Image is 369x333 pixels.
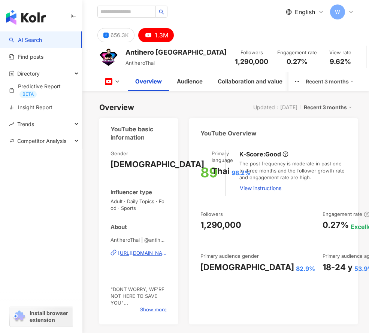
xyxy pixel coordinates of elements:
span: AntiheroThai [125,60,155,66]
button: 656.3K [97,28,134,42]
div: 0.27% [323,219,349,231]
div: YouTube Overview [200,129,257,137]
div: Collaboration and value [218,77,282,86]
div: 82.9% [296,265,315,273]
div: 1.3M [155,30,168,40]
a: Insight Report [9,104,52,111]
div: Followers [200,211,223,217]
div: 656.3K [111,30,128,40]
button: 1.3M [138,28,174,42]
div: 1,290,000 [200,219,241,231]
span: W [335,8,340,16]
span: rise [9,122,14,127]
div: Good [265,150,281,158]
div: Thai [212,165,230,177]
span: 98.2% [232,169,251,177]
div: Primary language [212,150,251,164]
span: Directory [17,65,40,82]
span: View instructions [240,185,281,191]
div: 89 [200,165,218,180]
span: 0.27% [287,58,308,65]
span: search [159,9,164,15]
div: Engagement rate [277,49,317,56]
a: Predictive ReportBETA [9,83,76,98]
span: Competitor Analysis [17,132,66,149]
div: 18-24 y [323,262,353,273]
div: Primary audience gender [200,253,259,259]
span: AntiheroThai | @antiherothailand65 | UC5tN3n8cBBlSCMHgFvkt24Q [111,236,167,243]
img: KOL Avatar [97,46,120,68]
a: Find posts [9,53,43,61]
div: Followers [235,49,268,56]
div: Audience [177,77,203,86]
div: Recent 3 months [306,76,354,88]
div: [URL][DOMAIN_NAME] [118,250,167,256]
img: logo [6,10,46,25]
span: Trends [17,116,34,132]
div: Overview [99,102,134,113]
div: [DEMOGRAPHIC_DATA] [111,159,204,170]
div: The post frequency is moderate in past one to three months and the follower growth rate and engag... [239,160,347,196]
div: YouTube basic information [111,125,163,142]
button: View instructions [239,181,282,196]
img: chrome extension [12,311,26,323]
span: Show more [140,306,167,313]
div: Gender [111,150,128,157]
span: English [295,8,315,16]
div: Recent 3 months [304,103,352,112]
div: [DEMOGRAPHIC_DATA] [200,262,294,273]
div: Influencer type [111,188,152,196]
div: K-Score : [239,150,288,158]
div: Overview [135,77,162,86]
a: chrome extensionInstall browser extension [10,306,73,327]
span: Adult · Daily Topics · Food · Sports [111,198,167,211]
span: Install browser extension [30,310,70,323]
span: 1,290,000 [235,58,268,65]
div: About [111,223,127,231]
div: Antihero [GEOGRAPHIC_DATA] [125,48,227,57]
span: 9.62% [330,58,351,65]
a: searchAI Search [9,36,42,44]
a: [URL][DOMAIN_NAME] [111,250,167,256]
div: View rate [326,49,354,56]
div: Updated：[DATE] [253,104,297,110]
